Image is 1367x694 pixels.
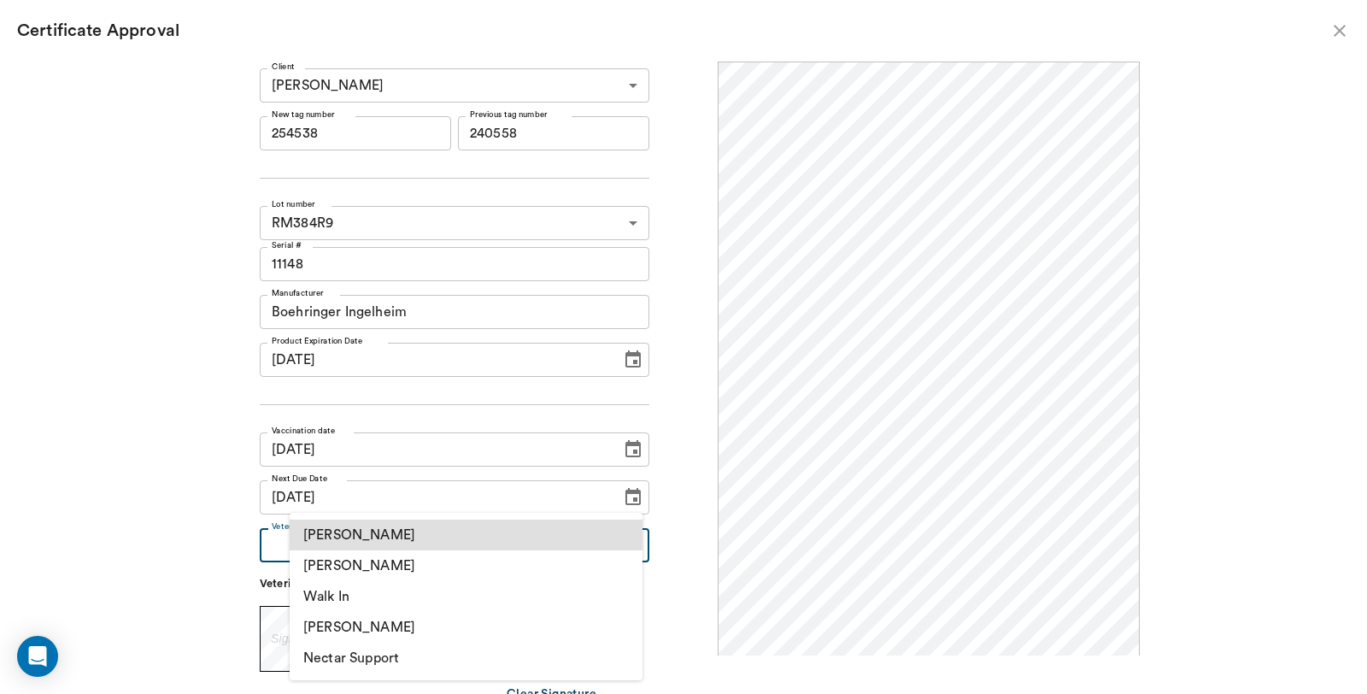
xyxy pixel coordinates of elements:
li: [PERSON_NAME] [290,550,642,581]
li: Walk In [290,581,642,612]
li: Nectar Support [290,643,642,673]
li: [PERSON_NAME] [290,520,642,550]
div: Open Intercom Messenger [17,636,58,677]
li: [PERSON_NAME] [290,612,642,643]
